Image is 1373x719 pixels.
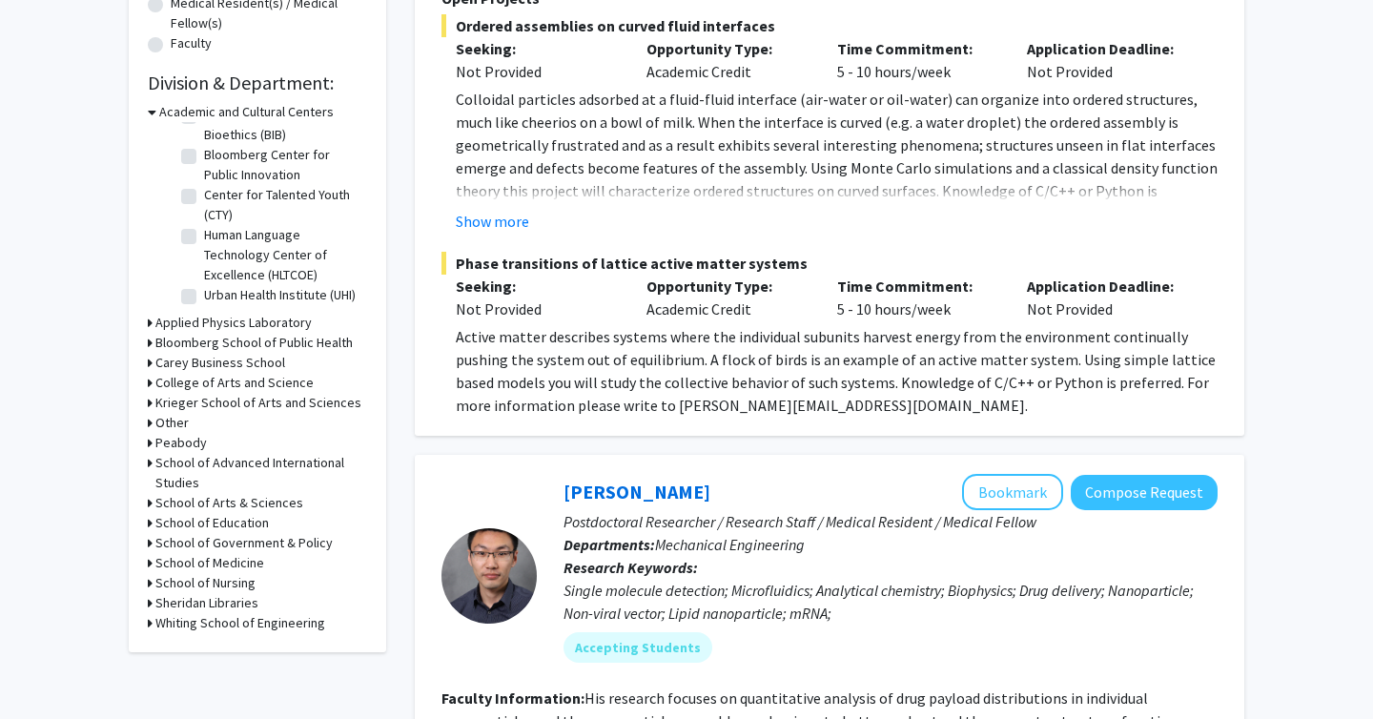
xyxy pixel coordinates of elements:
[155,373,314,393] h3: College of Arts and Science
[456,37,618,60] p: Seeking:
[441,14,1218,37] span: Ordered assemblies on curved fluid interfaces
[564,480,710,503] a: [PERSON_NAME]
[632,275,823,320] div: Academic Credit
[564,535,655,554] b: Departments:
[646,275,809,298] p: Opportunity Type:
[204,105,362,145] label: Berman Institute of Bioethics (BIB)
[1027,37,1189,60] p: Application Deadline:
[155,453,367,493] h3: School of Advanced International Studies
[155,573,256,593] h3: School of Nursing
[655,535,805,554] span: Mechanical Engineering
[155,413,189,433] h3: Other
[564,558,698,577] b: Research Keywords:
[155,553,264,573] h3: School of Medicine
[962,474,1063,510] button: Add Sixuan Li to Bookmarks
[14,633,81,705] iframe: Chat
[1013,275,1203,320] div: Not Provided
[204,225,362,285] label: Human Language Technology Center of Excellence (HLTCOE)
[204,145,362,185] label: Bloomberg Center for Public Innovation
[155,513,269,533] h3: School of Education
[171,33,212,53] label: Faculty
[155,593,258,613] h3: Sheridan Libraries
[441,688,584,708] b: Faculty Information:
[155,533,333,553] h3: School of Government & Policy
[159,102,334,122] h3: Academic and Cultural Centers
[204,285,356,305] label: Urban Health Institute (UHI)
[155,333,353,353] h3: Bloomberg School of Public Health
[441,252,1218,275] span: Phase transitions of lattice active matter systems
[456,60,618,83] div: Not Provided
[155,613,325,633] h3: Whiting School of Engineering
[564,632,712,663] mat-chip: Accepting Students
[646,37,809,60] p: Opportunity Type:
[155,393,361,413] h3: Krieger School of Arts and Sciences
[155,493,303,513] h3: School of Arts & Sciences
[456,298,618,320] div: Not Provided
[456,88,1218,225] p: Colloidal particles adsorbed at a fluid-fluid interface (air-water or oil-water) can organize int...
[564,579,1218,625] div: Single molecule detection; Microfluidics; Analytical chemistry; Biophysics; Drug delivery; Nanopa...
[1013,37,1203,83] div: Not Provided
[148,72,367,94] h2: Division & Department:
[155,353,285,373] h3: Carey Business School
[456,275,618,298] p: Seeking:
[823,275,1014,320] div: 5 - 10 hours/week
[155,433,207,453] h3: Peabody
[837,275,999,298] p: Time Commitment:
[1071,475,1218,510] button: Compose Request to Sixuan Li
[837,37,999,60] p: Time Commitment:
[456,210,529,233] button: Show more
[1027,275,1189,298] p: Application Deadline:
[632,37,823,83] div: Academic Credit
[204,185,362,225] label: Center for Talented Youth (CTY)
[564,510,1218,533] p: Postdoctoral Researcher / Research Staff / Medical Resident / Medical Fellow
[155,313,312,333] h3: Applied Physics Laboratory
[823,37,1014,83] div: 5 - 10 hours/week
[456,325,1218,417] p: Active matter describes systems where the individual subunits harvest energy from the environment...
